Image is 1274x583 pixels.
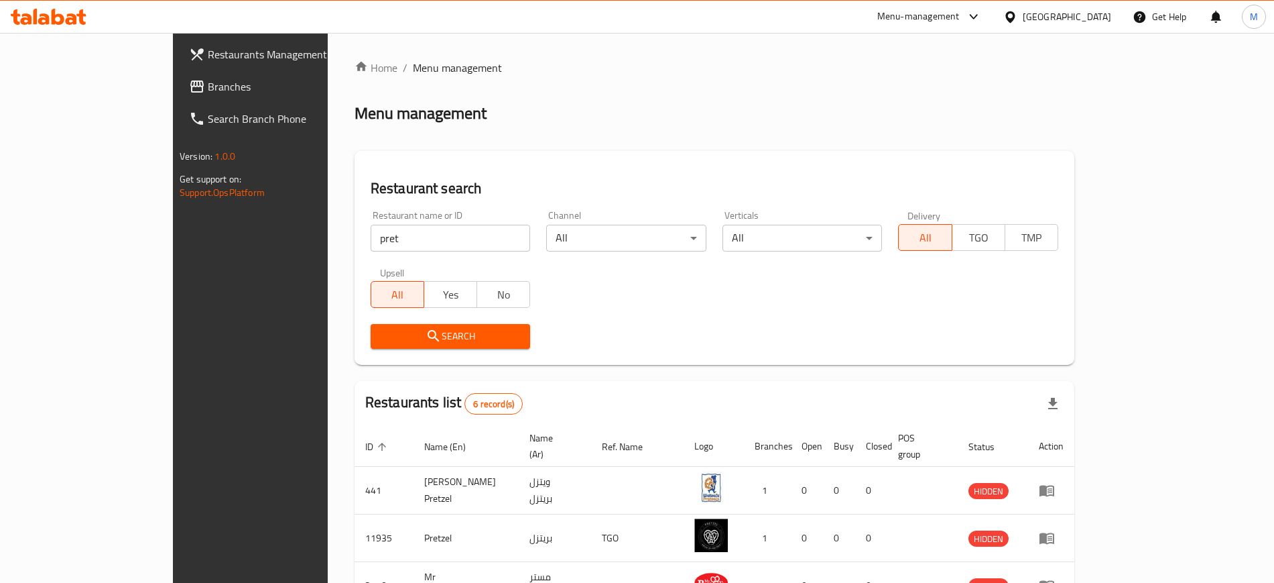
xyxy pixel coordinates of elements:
[180,184,265,201] a: Support.OpsPlatform
[355,103,487,124] h2: Menu management
[904,228,946,248] span: All
[855,426,887,467] th: Closed
[377,285,419,305] span: All
[968,531,1009,547] span: HIDDEN
[1011,228,1053,248] span: TMP
[791,467,823,515] td: 0
[371,178,1058,199] h2: Restaurant search
[413,467,519,515] td: [PERSON_NAME] Pretzel
[380,268,405,277] label: Upsell
[744,467,791,515] td: 1
[877,9,960,25] div: Menu-management
[519,467,590,515] td: ويتزل بريتزل
[178,103,385,135] a: Search Branch Phone
[365,439,391,455] span: ID
[371,324,531,349] button: Search
[907,211,941,220] label: Delivery
[958,228,1000,248] span: TGO
[1005,224,1058,251] button: TMP
[208,111,375,127] span: Search Branch Phone
[823,515,855,562] td: 0
[694,471,728,505] img: Wetzel Pretzel
[1039,530,1064,546] div: Menu
[602,439,660,455] span: Ref. Name
[1023,9,1111,24] div: [GEOGRAPHIC_DATA]
[476,281,530,308] button: No
[694,519,728,552] img: Pretzel
[591,515,684,562] td: TGO
[968,439,1012,455] span: Status
[424,439,483,455] span: Name (En)
[180,170,241,188] span: Get support on:
[403,60,407,76] li: /
[180,148,212,165] span: Version:
[855,467,887,515] td: 0
[968,484,1009,499] span: HIDDEN
[968,531,1009,547] div: HIDDEN
[1037,388,1069,420] div: Export file
[898,224,952,251] button: All
[823,467,855,515] td: 0
[684,426,744,467] th: Logo
[952,224,1005,251] button: TGO
[546,225,706,252] div: All
[208,78,375,95] span: Branches
[381,328,520,345] span: Search
[898,430,942,462] span: POS group
[355,60,1074,76] nav: breadcrumb
[371,281,424,308] button: All
[413,515,519,562] td: Pretzel
[214,148,235,165] span: 1.0.0
[1039,482,1064,498] div: Menu
[791,515,823,562] td: 0
[413,60,502,76] span: Menu management
[178,38,385,70] a: Restaurants Management
[791,426,823,467] th: Open
[744,426,791,467] th: Branches
[483,285,525,305] span: No
[744,515,791,562] td: 1
[722,225,883,252] div: All
[855,515,887,562] td: 0
[424,281,477,308] button: Yes
[1028,426,1074,467] th: Action
[430,285,472,305] span: Yes
[178,70,385,103] a: Branches
[465,398,522,411] span: 6 record(s)
[823,426,855,467] th: Busy
[208,46,375,62] span: Restaurants Management
[529,430,574,462] span: Name (Ar)
[365,392,523,415] h2: Restaurants list
[1250,9,1258,24] span: M
[519,515,590,562] td: بريتزل
[371,225,531,252] input: Search for restaurant name or ID..
[464,393,523,415] div: Total records count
